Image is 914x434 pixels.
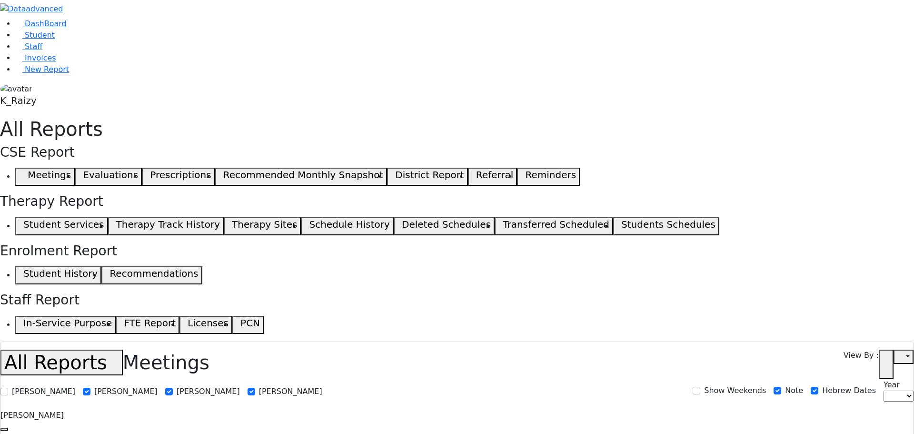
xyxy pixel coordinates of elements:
[476,169,514,181] h5: Referral
[884,379,900,391] label: Year
[23,268,98,279] h5: Student History
[15,19,67,28] a: DashBoard
[309,219,390,230] h5: Schedule History
[25,42,42,51] span: Staff
[704,385,766,396] label: Show Weekends
[394,217,495,235] button: Deleted Schedules
[25,65,69,74] span: New Report
[179,316,232,334] button: Licenses
[83,169,138,181] h5: Evaluations
[25,30,55,40] span: Student
[15,266,101,284] button: Student History
[223,169,383,181] h5: Recommended Monthly Snapshot
[15,42,42,51] a: Staff
[517,168,580,186] button: Reminders
[188,317,228,329] h5: Licenses
[108,217,224,235] button: Therapy Track History
[25,53,56,62] span: Invoices
[25,19,67,28] span: DashBoard
[621,219,715,230] h5: Students Schedules
[785,385,803,396] label: Note
[109,268,198,279] h5: Recommendations
[75,168,142,186] button: Evaluations
[232,316,264,334] button: PCN
[23,219,104,230] h5: Student Services
[387,168,468,186] button: District Report
[12,386,75,397] label: [PERSON_NAME]
[124,317,176,329] h5: FTE Report
[150,169,211,181] h5: Prescriptions
[101,266,202,284] button: Recommendations
[844,350,879,379] label: View By :
[503,219,609,230] h5: Transferred Scheduled
[468,168,517,186] button: Referral
[495,217,613,235] button: Transferred Scheduled
[0,428,8,431] button: Previous month
[116,219,220,230] h5: Therapy Track History
[301,217,393,235] button: Schedule History
[15,30,55,40] a: Student
[240,317,260,329] h5: PCN
[15,168,75,186] button: Meetings
[259,386,322,397] label: [PERSON_NAME]
[232,219,297,230] h5: Therapy Sites
[215,168,387,186] button: Recommended Monthly Snapshot
[15,217,108,235] button: Student Services
[15,53,56,62] a: Invoices
[525,169,576,181] h5: Reminders
[15,65,69,74] a: New Report
[0,410,914,421] div: [PERSON_NAME]
[224,217,301,235] button: Therapy Sites
[94,386,158,397] label: [PERSON_NAME]
[0,350,123,375] button: All Reports
[402,219,491,230] h5: Deleted Schedules
[177,386,240,397] label: [PERSON_NAME]
[116,316,179,334] button: FTE Report
[0,350,209,375] h1: Meetings
[395,169,464,181] h5: District Report
[613,217,719,235] button: Students Schedules
[142,168,215,186] button: Prescriptions
[23,317,112,329] h5: In-Service Purpose
[15,316,116,334] button: In-Service Purpose
[822,385,876,396] label: Hebrew Dates
[28,169,71,181] h5: Meetings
